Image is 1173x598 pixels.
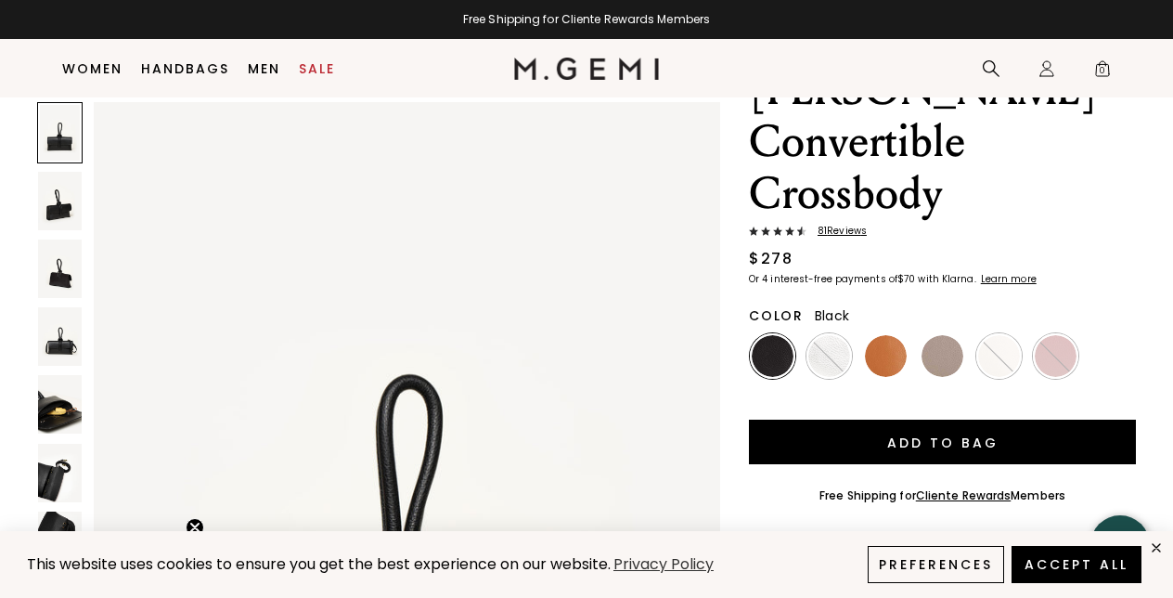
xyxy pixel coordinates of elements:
[868,546,1004,583] button: Preferences
[1149,540,1164,555] div: close
[819,488,1065,503] div: Free Shipping for Members
[749,248,793,270] div: $278
[922,335,963,377] img: Light Mushroom
[806,226,867,237] span: 81 Review s
[978,335,1020,377] img: Ecru
[749,226,1136,240] a: 81Reviews
[514,58,660,80] img: M.Gemi
[981,272,1037,286] klarna-placement-style-cta: Learn more
[141,61,229,76] a: Handbags
[752,335,793,377] img: Black
[918,272,978,286] klarna-placement-style-body: with Klarna
[27,553,611,575] span: This website uses cookies to ensure you get the best experience on our website.
[38,375,82,434] img: The Francesca Convertible Crossbody
[38,171,82,229] img: The Francesca Convertible Crossbody
[815,306,849,325] span: Black
[749,308,804,323] h2: Color
[808,335,850,377] img: Silver
[299,61,335,76] a: Sale
[865,335,907,377] img: Tan
[38,443,82,501] img: The Francesca Convertible Crossbody
[749,12,1136,220] h1: The [PERSON_NAME] Convertible Crossbody
[749,420,1136,464] button: Add to Bag
[749,272,897,286] klarna-placement-style-body: Or 4 interest-free payments of
[38,307,82,366] img: The Francesca Convertible Crossbody
[611,553,716,577] a: Privacy Policy (opens in a new tab)
[186,518,204,537] button: Close teaser
[979,274,1037,285] a: Learn more
[1035,335,1076,377] img: Burgundy
[1093,63,1112,82] span: 0
[897,272,915,286] klarna-placement-style-amount: $70
[916,487,1012,503] a: Cliente Rewards
[248,61,280,76] a: Men
[38,240,82,298] img: The Francesca Convertible Crossbody
[38,512,82,570] img: The Francesca Convertible Crossbody
[1012,546,1141,583] button: Accept All
[62,61,122,76] a: Women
